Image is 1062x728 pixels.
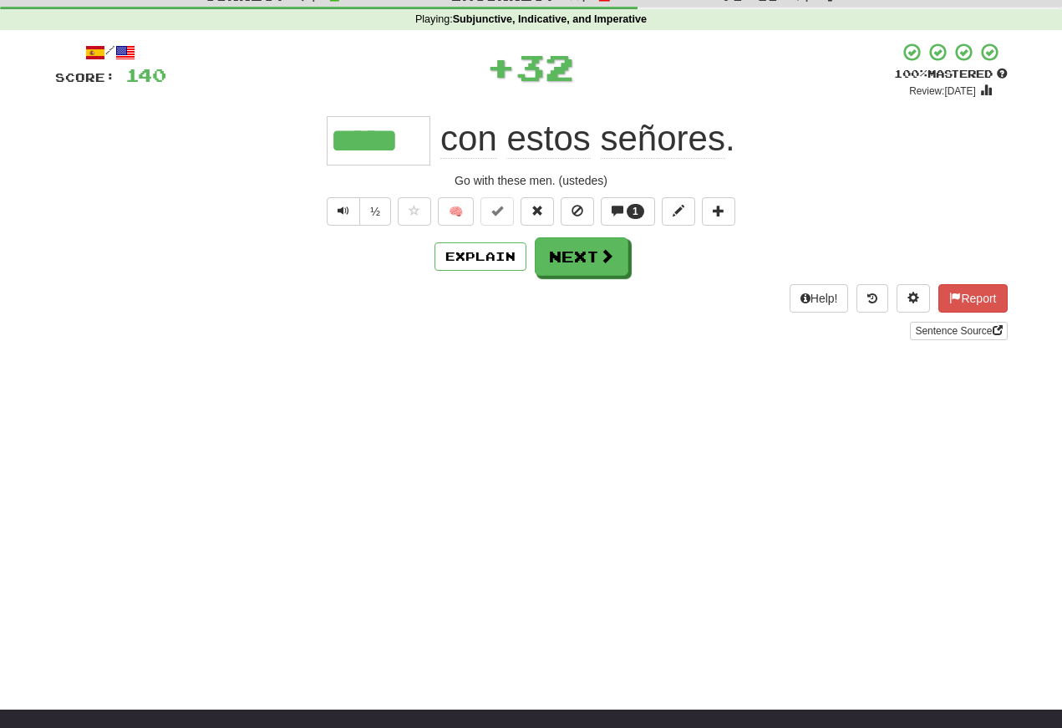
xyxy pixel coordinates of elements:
[601,197,655,226] button: 1
[438,197,474,226] button: 🧠
[662,197,695,226] button: Edit sentence (alt+d)
[894,67,1008,82] div: Mastered
[480,197,514,226] button: Set this sentence to 100% Mastered (alt+m)
[894,67,927,80] span: 100 %
[55,172,1008,189] div: Go with these men. (ustedes)
[702,197,735,226] button: Add to collection (alt+a)
[327,197,360,226] button: Play sentence audio (ctl+space)
[125,64,166,85] span: 140
[561,197,594,226] button: Ignore sentence (alt+i)
[398,197,431,226] button: Favorite sentence (alt+f)
[55,70,115,84] span: Score:
[440,119,497,159] span: con
[55,42,166,63] div: /
[909,85,976,97] small: Review: [DATE]
[938,284,1007,313] button: Report
[535,237,628,276] button: Next
[521,197,554,226] button: Reset to 0% Mastered (alt+r)
[486,42,516,92] span: +
[434,242,526,271] button: Explain
[601,119,725,159] span: señores
[856,284,888,313] button: Round history (alt+y)
[323,197,391,226] div: Text-to-speech controls
[516,46,574,88] span: 32
[910,322,1007,340] a: Sentence Source
[506,119,590,159] span: estos
[790,284,849,313] button: Help!
[633,206,638,217] span: 1
[359,197,391,226] button: ½
[430,119,734,159] span: .
[453,13,647,25] strong: Subjunctive, Indicative, and Imperative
